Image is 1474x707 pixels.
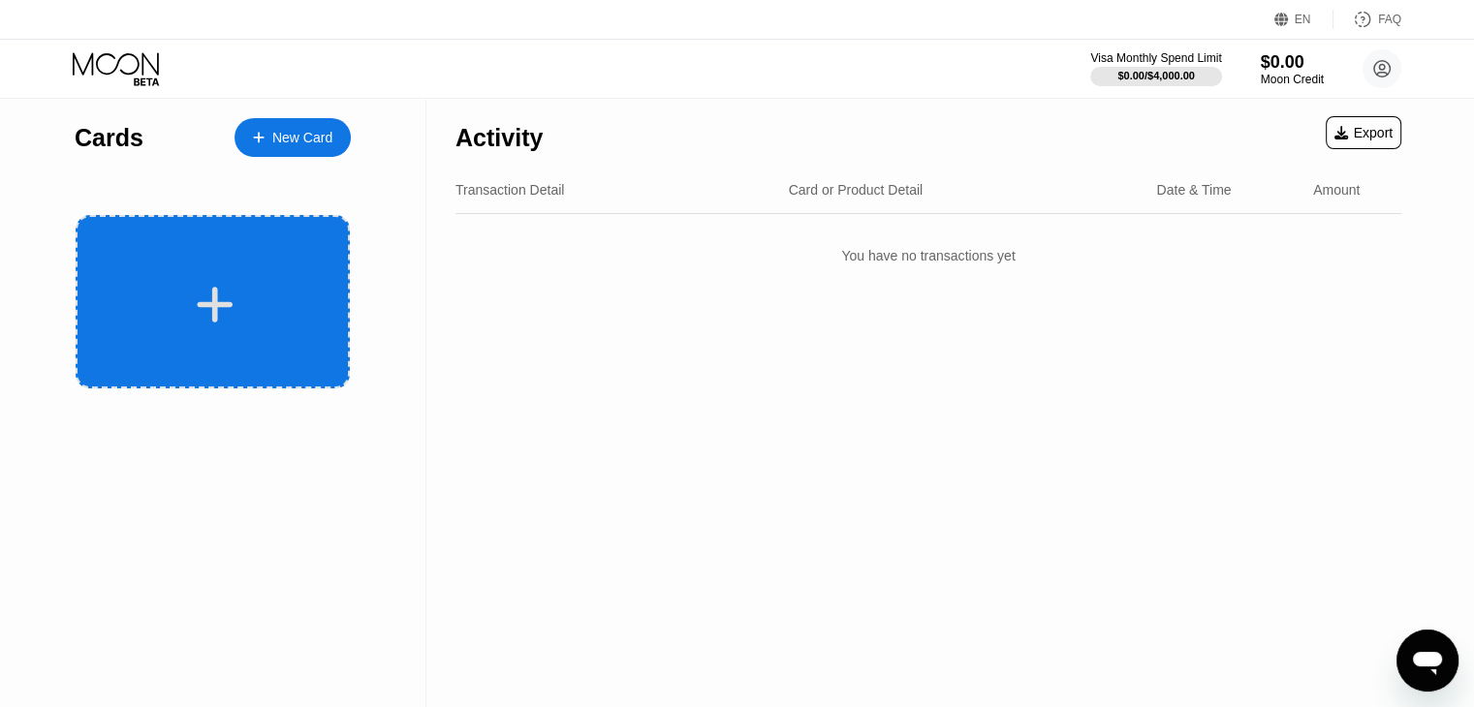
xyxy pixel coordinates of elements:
[1261,52,1324,86] div: $0.00Moon Credit
[1156,182,1231,198] div: Date & Time
[1295,13,1311,26] div: EN
[1090,51,1221,86] div: Visa Monthly Spend Limit$0.00/$4,000.00
[1117,70,1195,81] div: $0.00 / $4,000.00
[1274,10,1333,29] div: EN
[1334,125,1393,140] div: Export
[235,118,351,157] div: New Card
[455,229,1401,283] div: You have no transactions yet
[455,182,564,198] div: Transaction Detail
[75,124,143,152] div: Cards
[1378,13,1401,26] div: FAQ
[1313,182,1360,198] div: Amount
[1396,630,1458,692] iframe: Button to launch messaging window
[272,130,332,146] div: New Card
[1326,116,1401,149] div: Export
[1090,51,1221,65] div: Visa Monthly Spend Limit
[455,124,543,152] div: Activity
[1261,73,1324,86] div: Moon Credit
[1261,52,1324,73] div: $0.00
[1333,10,1401,29] div: FAQ
[789,182,924,198] div: Card or Product Detail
